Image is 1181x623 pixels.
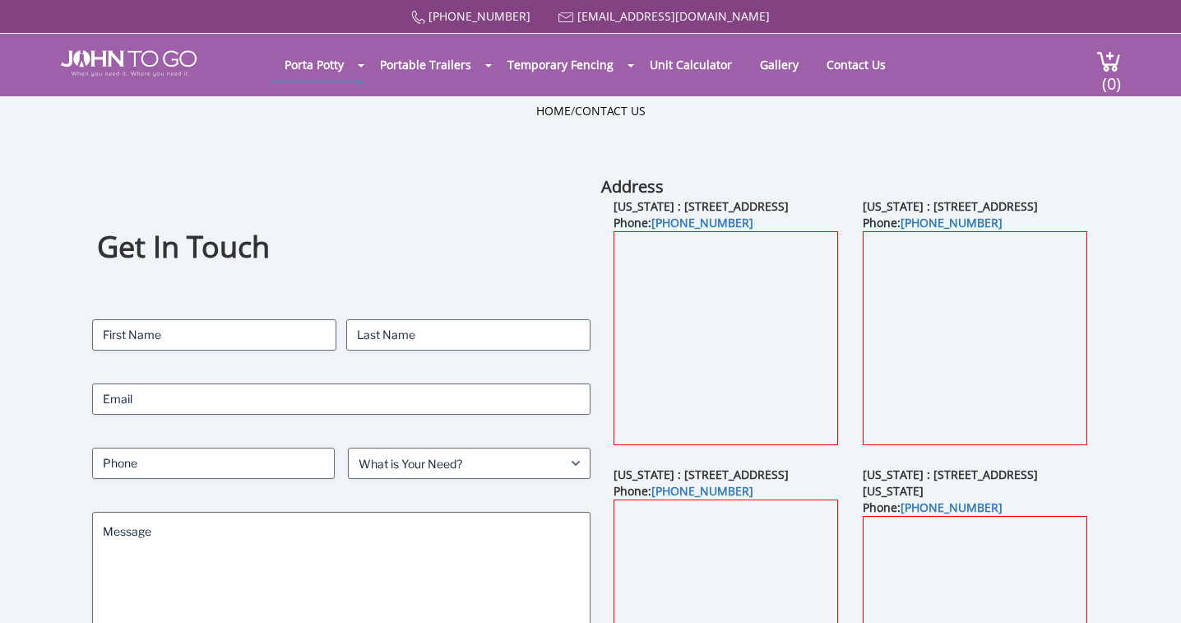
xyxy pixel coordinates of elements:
b: Phone: [614,483,753,499]
b: Address [601,175,664,198]
a: [EMAIL_ADDRESS][DOMAIN_NAME] [577,8,770,24]
a: Portable Trailers [368,49,484,81]
img: Call [411,11,425,25]
ul: / [536,103,646,119]
img: JOHN to go [61,50,197,77]
b: Phone: [614,215,753,230]
b: [US_STATE] : [STREET_ADDRESS] [863,198,1038,214]
a: Unit Calculator [637,49,744,81]
img: cart a [1096,50,1121,72]
a: [PHONE_NUMBER] [651,483,753,499]
a: [PHONE_NUMBER] [651,215,753,230]
button: Live Chat [1115,557,1181,623]
input: Phone [92,448,335,479]
a: [PHONE_NUMBER] [428,8,530,24]
b: Phone: [863,500,1003,515]
a: Temporary Fencing [495,49,626,81]
input: First Name [92,319,336,351]
input: Last Name [346,319,590,351]
b: [US_STATE] : [STREET_ADDRESS] [614,467,789,482]
img: Mail [558,12,574,23]
a: [PHONE_NUMBER] [901,215,1003,230]
a: [PHONE_NUMBER] [901,500,1003,515]
a: Contact Us [814,49,898,81]
input: Email [92,384,590,415]
span: (0) [1101,59,1121,95]
b: [US_STATE] : [STREET_ADDRESS][US_STATE] [863,467,1038,499]
a: Home [536,103,571,119]
a: Porta Potty [272,49,356,81]
b: [US_STATE] : [STREET_ADDRESS] [614,198,789,214]
b: Phone: [863,215,1003,230]
h1: Get In Touch [97,227,586,267]
a: Contact Us [575,103,646,119]
a: Gallery [748,49,811,81]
